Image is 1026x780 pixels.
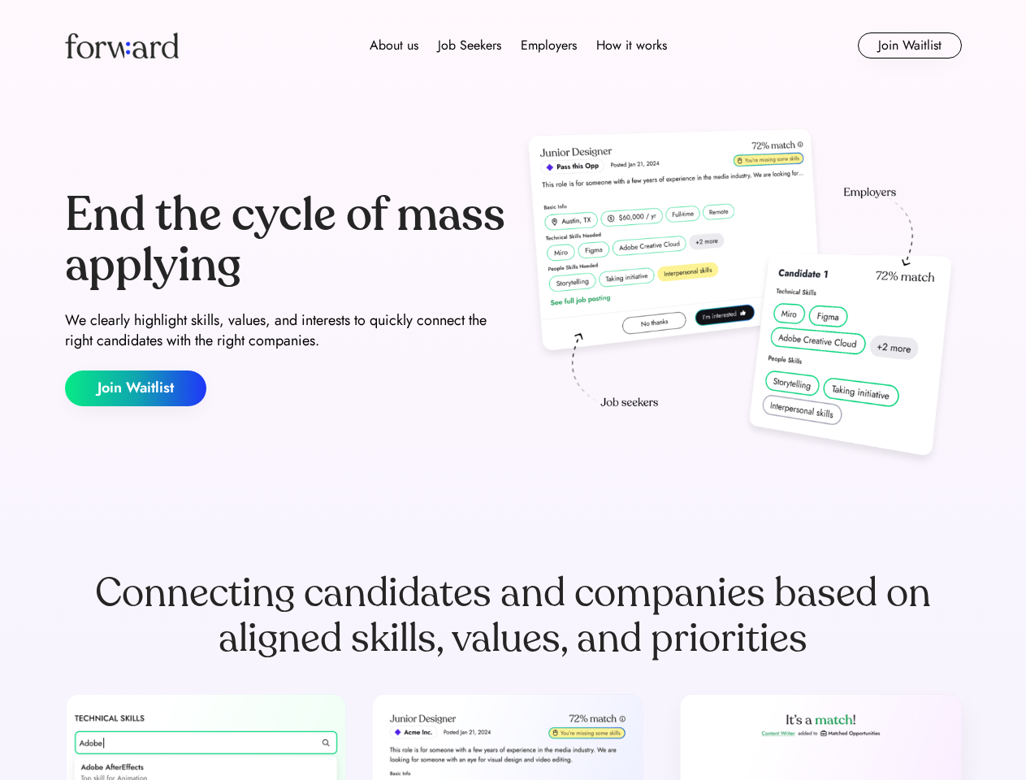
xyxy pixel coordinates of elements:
img: Forward logo [65,32,179,58]
button: Join Waitlist [65,370,206,406]
div: Employers [521,36,577,55]
div: Job Seekers [438,36,501,55]
div: Connecting candidates and companies based on aligned skills, values, and priorities [65,570,962,661]
div: End the cycle of mass applying [65,190,507,290]
div: How it works [596,36,667,55]
button: Join Waitlist [858,32,962,58]
img: hero-image.png [520,123,962,473]
div: About us [370,36,418,55]
div: We clearly highlight skills, values, and interests to quickly connect the right candidates with t... [65,310,507,351]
